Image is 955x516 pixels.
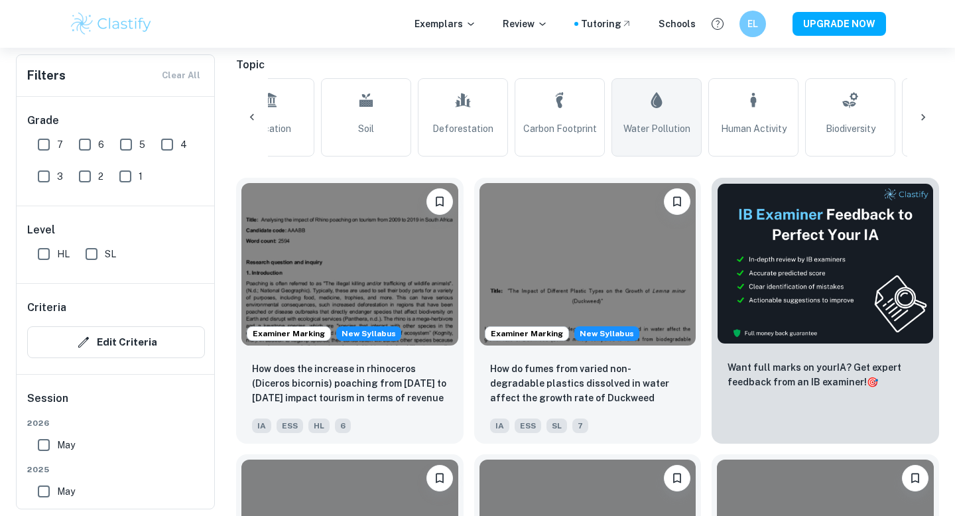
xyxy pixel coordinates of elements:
span: SL [105,247,116,261]
button: UPGRADE NOW [793,12,886,36]
span: 2026 [27,417,205,429]
a: Examiner MarkingStarting from the May 2026 session, the ESS IA requirements have changed. We crea... [474,178,702,444]
p: How does the increase in rhinoceros (Diceros bicornis) poaching from 2011 to 2021 impact tourism ... [252,361,448,407]
p: Exemplars [414,17,476,31]
span: May [57,484,75,499]
h6: Grade [27,113,205,129]
a: ThumbnailWant full marks on yourIA? Get expert feedback from an IB examiner! [712,178,939,444]
span: 5 [139,137,145,152]
span: 1 [139,169,143,184]
button: Help and Feedback [706,13,729,35]
span: Human Activity [721,121,787,136]
span: SL [546,419,567,433]
span: 3 [57,169,63,184]
div: Starting from the May 2026 session, the ESS IA requirements have changed. We created this exempla... [336,326,401,341]
span: 6 [335,419,351,433]
h6: Topic [236,57,939,73]
span: ESS [515,419,541,433]
span: Examiner Marking [485,328,568,340]
p: Review [503,17,548,31]
p: Want full marks on your IA ? Get expert feedback from an IB examiner! [728,360,923,389]
span: Water Pollution [623,121,690,136]
span: IA [490,419,509,433]
img: ESS IA example thumbnail: How do fumes from varied non-degradable [479,183,696,346]
span: 6 [98,137,104,152]
span: Deforestation [432,121,493,136]
span: New Syllabus [336,326,401,341]
span: 2025 [27,464,205,476]
span: Education [247,121,291,136]
img: ESS IA example thumbnail: How does the increase in rhinoceros (Dic [241,183,458,346]
span: 7 [572,419,588,433]
img: Thumbnail [717,183,934,344]
span: New Syllabus [574,326,639,341]
img: Clastify logo [69,11,153,37]
span: 4 [180,137,187,152]
button: Edit Criteria [27,326,205,358]
button: EL [739,11,766,37]
span: Carbon Footprint [523,121,597,136]
span: ESS [277,419,303,433]
button: Bookmark [664,465,690,491]
h6: Criteria [27,300,66,316]
button: Bookmark [426,465,453,491]
span: May [57,438,75,452]
h6: Filters [27,66,66,85]
span: 7 [57,137,63,152]
a: Tutoring [581,17,632,31]
h6: Level [27,222,205,238]
span: HL [308,419,330,433]
p: How do fumes from varied non-degradable plastics dissolved in water affect the growth rate of Duc... [490,361,686,407]
button: Bookmark [664,188,690,215]
button: Bookmark [902,465,928,491]
a: Schools [659,17,696,31]
h6: EL [745,17,761,31]
span: Biodiversity [826,121,875,136]
div: Starting from the May 2026 session, the ESS IA requirements have changed. We created this exempla... [574,326,639,341]
span: 🎯 [867,377,878,387]
span: Examiner Marking [247,328,330,340]
span: Soil [358,121,374,136]
a: Examiner MarkingStarting from the May 2026 session, the ESS IA requirements have changed. We crea... [236,178,464,444]
span: HL [57,247,70,261]
h6: Session [27,391,205,417]
span: 2 [98,169,103,184]
span: IA [252,419,271,433]
button: Bookmark [426,188,453,215]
